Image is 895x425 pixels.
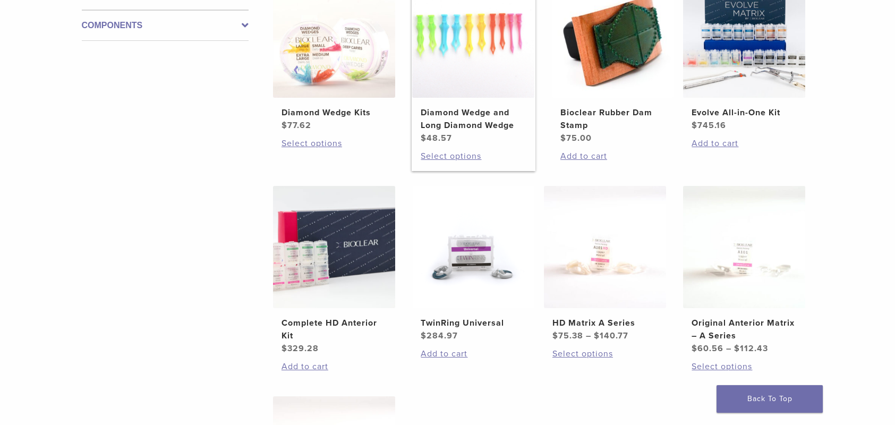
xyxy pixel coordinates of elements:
a: Back To Top [717,385,823,413]
span: $ [594,330,600,341]
img: Original Anterior Matrix - A Series [683,186,805,308]
span: – [586,330,591,341]
a: Add to cart: “Complete HD Anterior Kit” [282,360,387,373]
h2: HD Matrix A Series [552,317,658,329]
bdi: 284.97 [421,330,458,341]
h2: Evolve All-in-One Kit [692,106,797,119]
a: Select options for “Diamond Wedge Kits” [282,137,387,150]
img: TwinRing Universal [412,186,534,308]
span: – [726,343,731,354]
bdi: 329.28 [282,343,319,354]
span: $ [734,343,740,354]
span: $ [421,133,427,143]
a: HD Matrix A SeriesHD Matrix A Series [543,186,667,342]
h2: Complete HD Anterior Kit [282,317,387,342]
bdi: 60.56 [692,343,723,354]
h2: Bioclear Rubber Dam Stamp [560,106,666,132]
span: $ [421,330,427,341]
span: $ [282,120,287,131]
a: Add to cart: “TwinRing Universal” [421,347,526,360]
span: $ [692,343,697,354]
a: Complete HD Anterior KitComplete HD Anterior Kit $329.28 [272,186,396,355]
a: Select options for “HD Matrix A Series” [552,347,658,360]
h2: Diamond Wedge Kits [282,106,387,119]
bdi: 75.38 [552,330,583,341]
a: Select options for “Original Anterior Matrix - A Series” [692,360,797,373]
span: $ [692,120,697,131]
h2: Original Anterior Matrix – A Series [692,317,797,342]
a: Add to cart: “Bioclear Rubber Dam Stamp” [560,150,666,163]
span: $ [282,343,287,354]
bdi: 75.00 [560,133,592,143]
bdi: 745.16 [692,120,726,131]
a: TwinRing UniversalTwinRing Universal $284.97 [412,186,535,342]
a: Add to cart: “Evolve All-in-One Kit” [692,137,797,150]
label: Components [82,19,249,32]
h2: TwinRing Universal [421,317,526,329]
span: $ [552,330,558,341]
span: $ [560,133,566,143]
h2: Diamond Wedge and Long Diamond Wedge [421,106,526,132]
img: Complete HD Anterior Kit [273,186,395,308]
bdi: 77.62 [282,120,311,131]
bdi: 112.43 [734,343,768,354]
img: HD Matrix A Series [544,186,666,308]
bdi: 48.57 [421,133,452,143]
a: Select options for “Diamond Wedge and Long Diamond Wedge” [421,150,526,163]
bdi: 140.77 [594,330,628,341]
a: Original Anterior Matrix - A SeriesOriginal Anterior Matrix – A Series [683,186,806,355]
